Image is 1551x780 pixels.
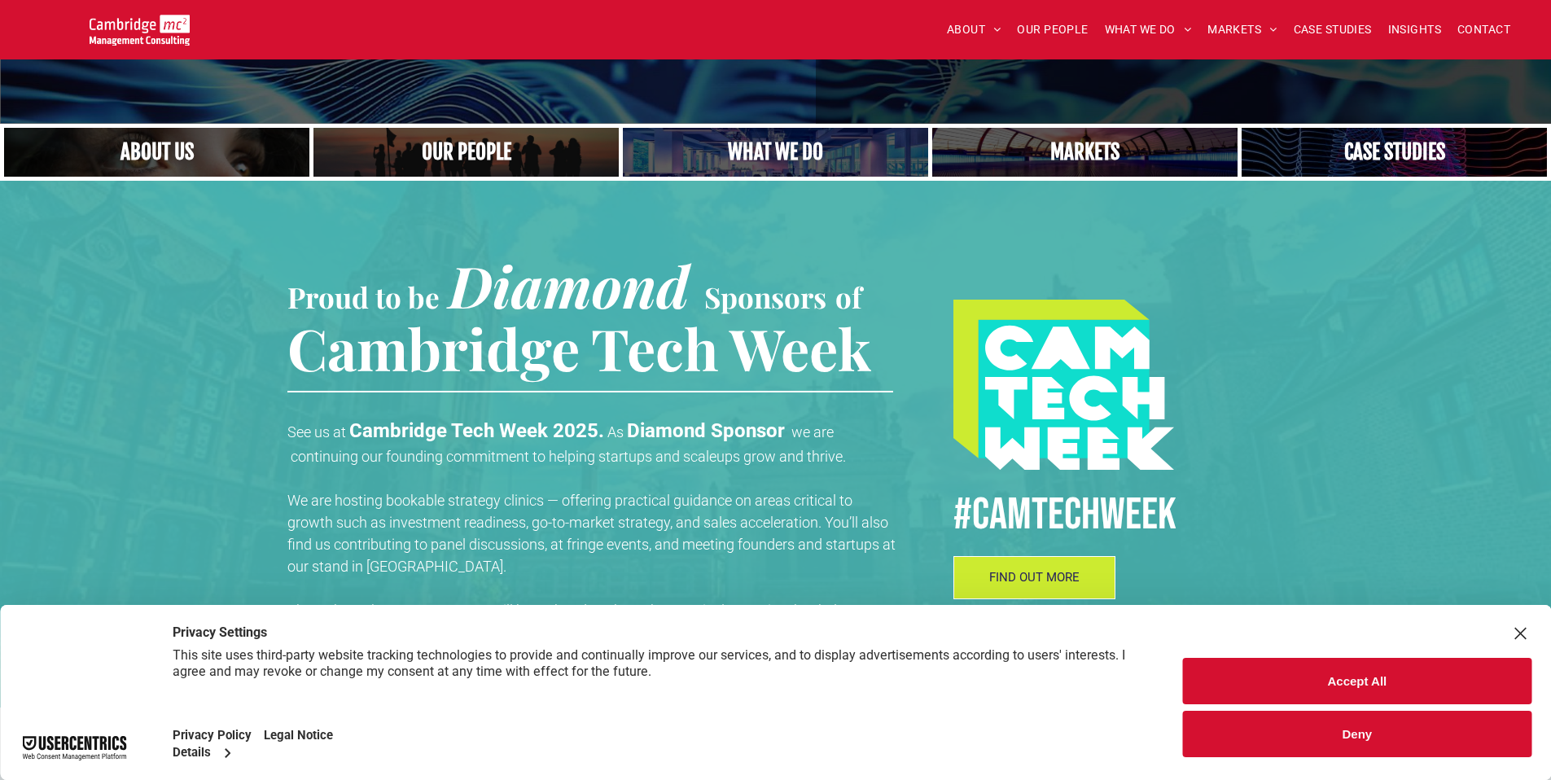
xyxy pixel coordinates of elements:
span: Sponsors [704,278,826,316]
span: Diamond [449,247,690,323]
a: WHAT WE DO [1097,17,1200,42]
strong: Diamond Sponsor [627,419,785,442]
span: Proud to be [287,278,440,316]
a: CONTACT [1449,17,1518,42]
span: #CamTECHWEEK [953,488,1176,542]
a: CASE STUDIES | See an Overview of All Our Case Studies | Cambridge Management Consulting [1242,128,1547,177]
img: Go to Homepage [90,15,190,46]
span: of [835,278,861,316]
a: FIND OUT MORE [953,556,1116,599]
strong: Cambridge Tech Week 2025. [349,419,604,442]
span: As [607,423,624,440]
a: OUR PEOPLE [1009,17,1096,42]
a: A yoga teacher lifting his whole body off the ground in the peacock pose [623,128,928,177]
span: Cambridge Tech Week [287,309,871,386]
span: See us at [287,423,346,440]
span: we are [791,423,834,440]
img: #CAMTECHWEEK logo, digital infrastructure [953,300,1175,470]
span: We are hosting bookable strategy clinics — offering practical guidance on areas critical to growt... [287,492,896,575]
span: continuing our founding commitment to helping startups and scaleups grow and thrive. [291,448,846,465]
a: Telecoms | Decades of Experience Across Multiple Industries & Regions [932,128,1238,177]
a: A crowd in silhouette at sunset, on a rise or lookout point [313,128,619,177]
a: Your Business Transformed | Cambridge Management Consulting [90,17,190,34]
a: INSIGHTS [1380,17,1449,42]
span: FIND OUT MORE [989,570,1080,585]
span: Throughout the event, our team will be on hand to share the practical expertise that helps ambiti... [287,602,852,641]
a: MARKETS [1199,17,1285,42]
a: Close up of woman's face, centered on her eyes [4,128,309,177]
a: CASE STUDIES [1286,17,1380,42]
a: ABOUT [939,17,1010,42]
